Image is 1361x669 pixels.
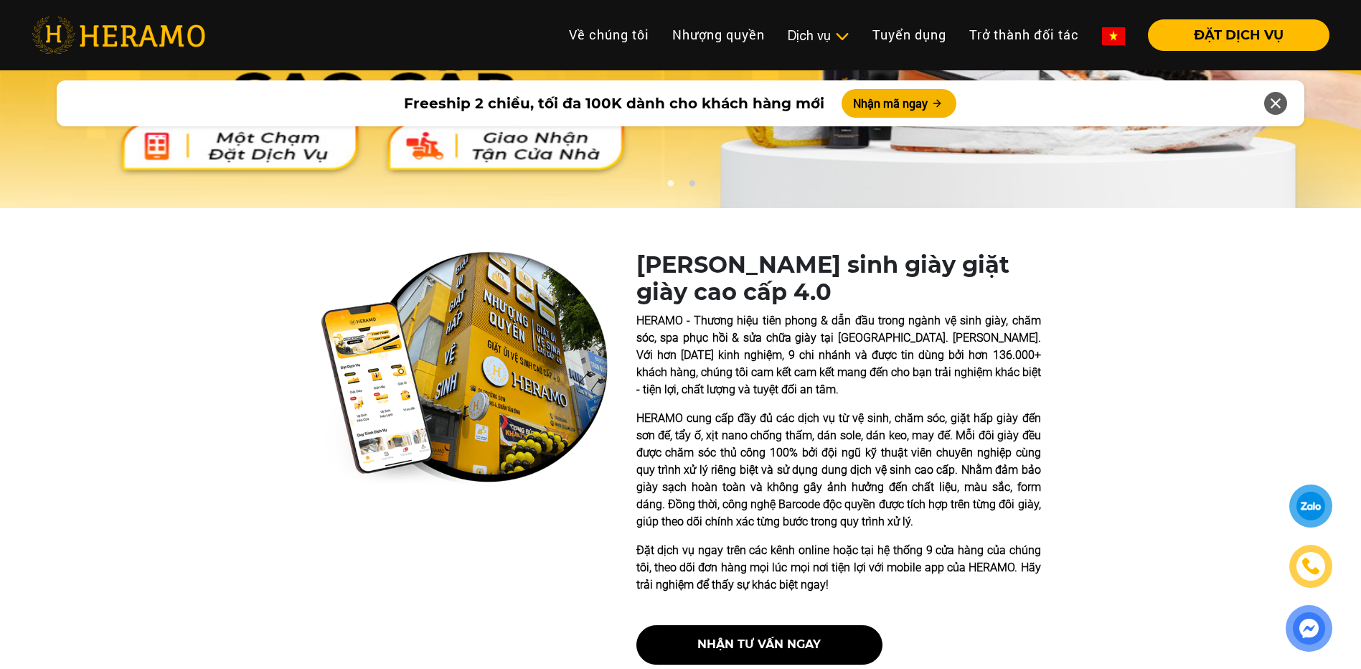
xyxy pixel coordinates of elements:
[834,29,849,44] img: subToggleIcon
[557,19,661,50] a: Về chúng tôi
[1148,19,1329,51] button: ĐẶT DỊCH VỤ
[636,542,1041,594] p: Đặt dịch vụ ngay trên các kênh online hoặc tại hệ thống 9 cửa hàng của chúng tôi, theo dõi đơn hà...
[1102,27,1125,45] img: vn-flag.png
[788,26,849,45] div: Dịch vụ
[1290,546,1332,588] a: phone-icon
[861,19,958,50] a: Tuyển dụng
[684,179,699,194] button: 2
[32,17,205,54] img: heramo-logo.png
[958,19,1091,50] a: Trở thành đối tác
[321,251,608,487] img: heramo-quality-banner
[1301,557,1319,576] img: phone-icon
[663,179,677,194] button: 1
[661,19,776,50] a: Nhượng quyền
[636,312,1041,398] p: HERAMO - Thương hiệu tiên phong & dẫn đầu trong ngành vệ sinh giày, chăm sóc, spa phục hồi & sửa ...
[842,89,956,118] button: Nhận mã ngay
[636,251,1041,307] h1: [PERSON_NAME] sinh giày giặt giày cao cấp 4.0
[636,410,1041,530] p: HERAMO cung cấp đầy đủ các dịch vụ từ vệ sinh, chăm sóc, giặt hấp giày đến sơn đế, tẩy ố, xịt nan...
[636,625,882,665] button: nhận tư vấn ngay
[1136,29,1329,42] a: ĐẶT DỊCH VỤ
[404,93,824,114] span: Freeship 2 chiều, tối đa 100K dành cho khách hàng mới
